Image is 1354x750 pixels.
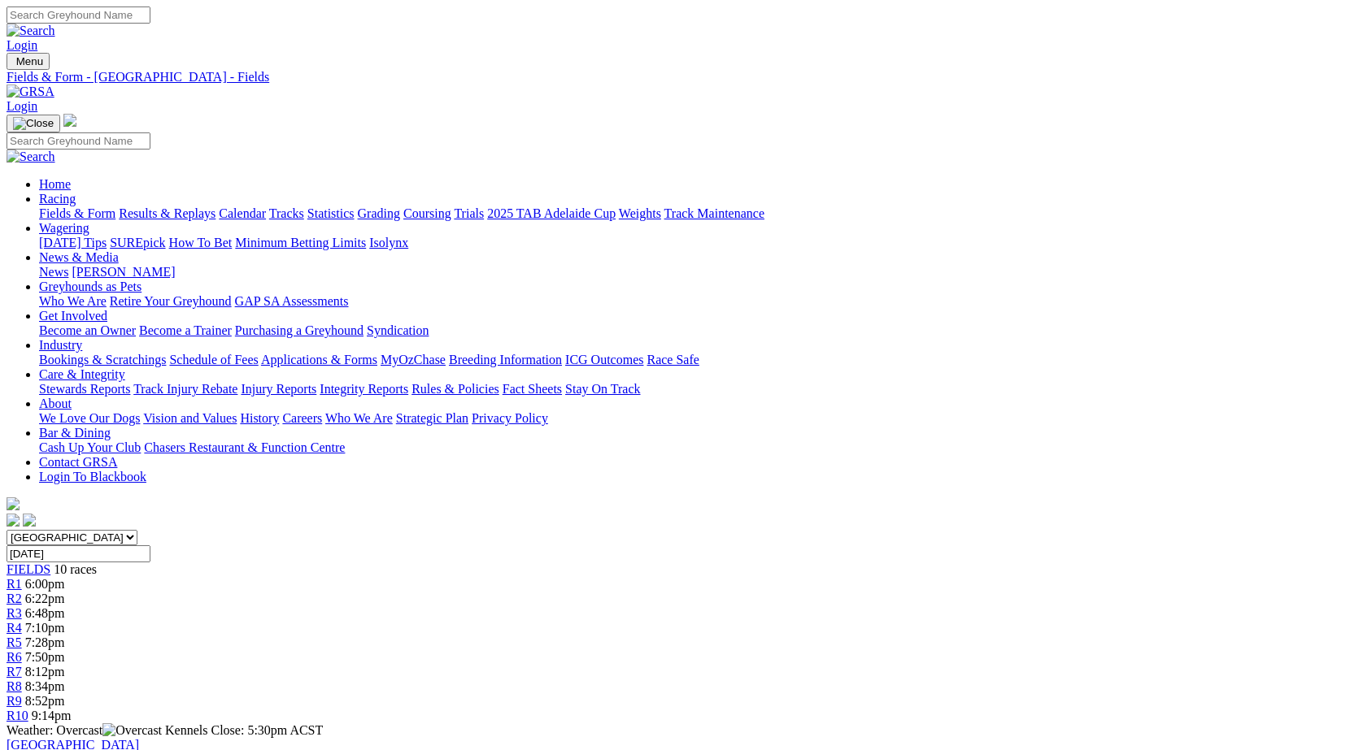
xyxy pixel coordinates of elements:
div: News & Media [39,265,1347,280]
a: Bookings & Scratchings [39,353,166,366]
a: MyOzChase [381,353,446,366]
img: facebook.svg [7,514,20,527]
a: Bar & Dining [39,426,111,440]
a: Results & Replays [119,206,216,220]
a: SUREpick [110,236,165,249]
span: 7:50pm [25,650,65,664]
a: News [39,265,68,279]
a: Who We Are [325,411,393,425]
a: Vision and Values [143,411,237,425]
a: R9 [7,694,22,708]
span: 6:22pm [25,592,65,605]
a: Get Involved [39,309,107,323]
a: Login To Blackbook [39,470,146,483]
a: Login [7,38,37,52]
a: We Love Our Dogs [39,411,140,425]
a: Tracks [269,206,304,220]
a: Greyhounds as Pets [39,280,141,293]
img: logo-grsa-white.png [63,114,76,127]
a: Injury Reports [241,382,316,396]
a: How To Bet [169,236,233,249]
a: R4 [7,621,22,635]
a: GAP SA Assessments [235,294,349,308]
a: R1 [7,577,22,591]
a: Become an Owner [39,323,136,337]
a: Schedule of Fees [169,353,258,366]
div: About [39,411,1347,426]
a: 2025 TAB Adelaide Cup [487,206,616,220]
a: Stay On Track [565,382,640,396]
img: Overcast [102,723,162,738]
a: Login [7,99,37,113]
span: 8:34pm [25,679,65,693]
a: Syndication [367,323,429,337]
a: [DATE] Tips [39,236,107,249]
span: Menu [16,55,43,67]
div: Wagering [39,236,1347,250]
a: Contact GRSA [39,455,117,469]
a: News & Media [39,250,119,264]
a: Wagering [39,221,89,235]
a: R3 [7,606,22,620]
div: Get Involved [39,323,1347,338]
a: Coursing [403,206,451,220]
a: Rules & Policies [411,382,499,396]
button: Toggle navigation [7,53,50,70]
a: Home [39,177,71,191]
a: Privacy Policy [472,411,548,425]
a: R5 [7,635,22,649]
a: History [240,411,279,425]
input: Search [7,7,150,24]
a: ICG Outcomes [565,353,643,366]
a: Fact Sheets [503,382,562,396]
a: Fields & Form - [GEOGRAPHIC_DATA] - Fields [7,70,1347,85]
span: R2 [7,592,22,605]
a: Breeding Information [449,353,562,366]
a: Become a Trainer [139,323,232,337]
div: Care & Integrity [39,382,1347,397]
span: 10 races [54,562,97,576]
a: Strategic Plan [396,411,468,425]
a: Racing [39,192,76,206]
div: Racing [39,206,1347,221]
a: Fields & Form [39,206,115,220]
a: Who We Are [39,294,107,308]
span: 8:12pm [25,665,65,678]
span: 6:00pm [25,577,65,591]
img: logo-grsa-white.png [7,497,20,510]
a: R6 [7,650,22,664]
img: twitter.svg [23,514,36,527]
a: Retire Your Greyhound [110,294,232,308]
span: 6:48pm [25,606,65,620]
span: R8 [7,679,22,693]
a: Isolynx [369,236,408,249]
img: Search [7,24,55,38]
a: Purchasing a Greyhound [235,323,364,337]
input: Select date [7,545,150,562]
span: 9:14pm [32,709,72,722]
a: FIELDS [7,562,50,576]
a: R10 [7,709,28,722]
a: Stewards Reports [39,382,130,396]
a: Calendar [219,206,266,220]
a: Weights [619,206,661,220]
div: Bar & Dining [39,440,1347,455]
a: Grading [358,206,400,220]
img: Search [7,150,55,164]
a: Applications & Forms [261,353,377,366]
input: Search [7,132,150,150]
a: Chasers Restaurant & Function Centre [144,440,345,454]
div: Greyhounds as Pets [39,294,1347,309]
a: Cash Up Your Club [39,440,141,454]
button: Toggle navigation [7,115,60,132]
a: R7 [7,665,22,678]
a: Minimum Betting Limits [235,236,366,249]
